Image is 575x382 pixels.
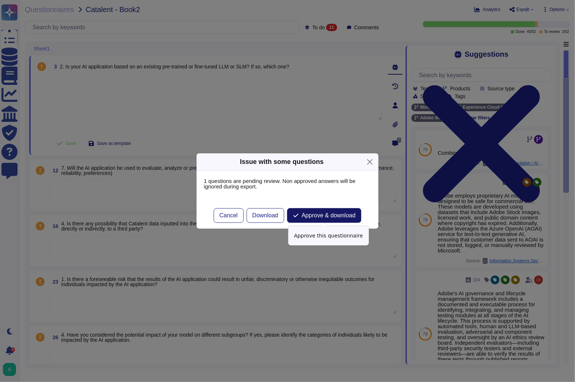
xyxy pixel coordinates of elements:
[240,157,324,167] div: Issue with some questions
[287,208,362,223] button: Approve & download
[220,213,238,218] span: Cancel
[302,213,356,218] span: Approve & download
[252,213,278,218] span: Download
[214,208,244,223] button: Cancel
[288,226,369,246] div: Approve this questionnaire
[247,208,284,223] button: Download
[204,178,371,189] p: 1 questions are pending review. Non approved answers will be ignored during export.
[364,156,376,168] button: Close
